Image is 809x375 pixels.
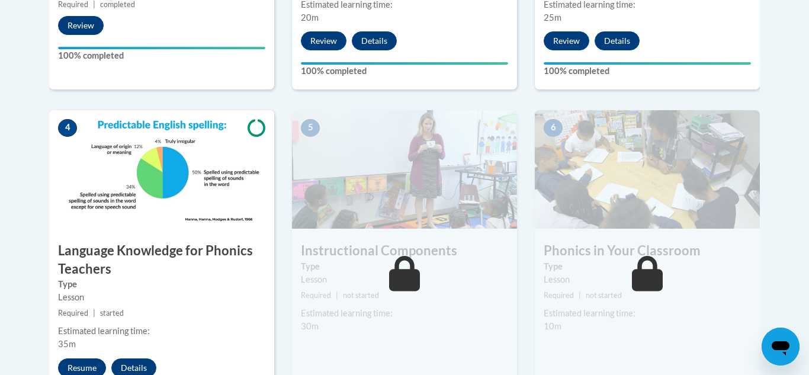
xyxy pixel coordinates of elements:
[586,291,622,300] span: not started
[58,47,265,49] div: Your progress
[58,291,265,304] div: Lesson
[292,242,517,260] h3: Instructional Components
[58,16,104,35] button: Review
[58,339,76,349] span: 35m
[292,110,517,229] img: Course Image
[762,328,800,366] iframe: Button to launch messaging window
[595,31,640,50] button: Details
[49,110,274,229] img: Course Image
[58,309,88,318] span: Required
[544,307,751,320] div: Estimated learning time:
[544,119,563,137] span: 6
[93,309,95,318] span: |
[301,291,331,300] span: Required
[301,31,346,50] button: Review
[301,62,508,65] div: Your progress
[100,309,124,318] span: started
[301,321,319,331] span: 30m
[343,291,379,300] span: not started
[58,119,77,137] span: 4
[579,291,581,300] span: |
[544,65,751,78] label: 100% completed
[301,12,319,23] span: 20m
[544,273,751,286] div: Lesson
[301,260,508,273] label: Type
[535,242,760,260] h3: Phonics in Your Classroom
[544,62,751,65] div: Your progress
[301,273,508,286] div: Lesson
[301,119,320,137] span: 5
[544,12,561,23] span: 25m
[544,321,561,331] span: 10m
[58,49,265,62] label: 100% completed
[544,31,589,50] button: Review
[49,242,274,278] h3: Language Knowledge for Phonics Teachers
[58,278,265,291] label: Type
[535,110,760,229] img: Course Image
[58,325,265,338] div: Estimated learning time:
[352,31,397,50] button: Details
[336,291,338,300] span: |
[544,260,751,273] label: Type
[301,307,508,320] div: Estimated learning time:
[301,65,508,78] label: 100% completed
[544,291,574,300] span: Required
